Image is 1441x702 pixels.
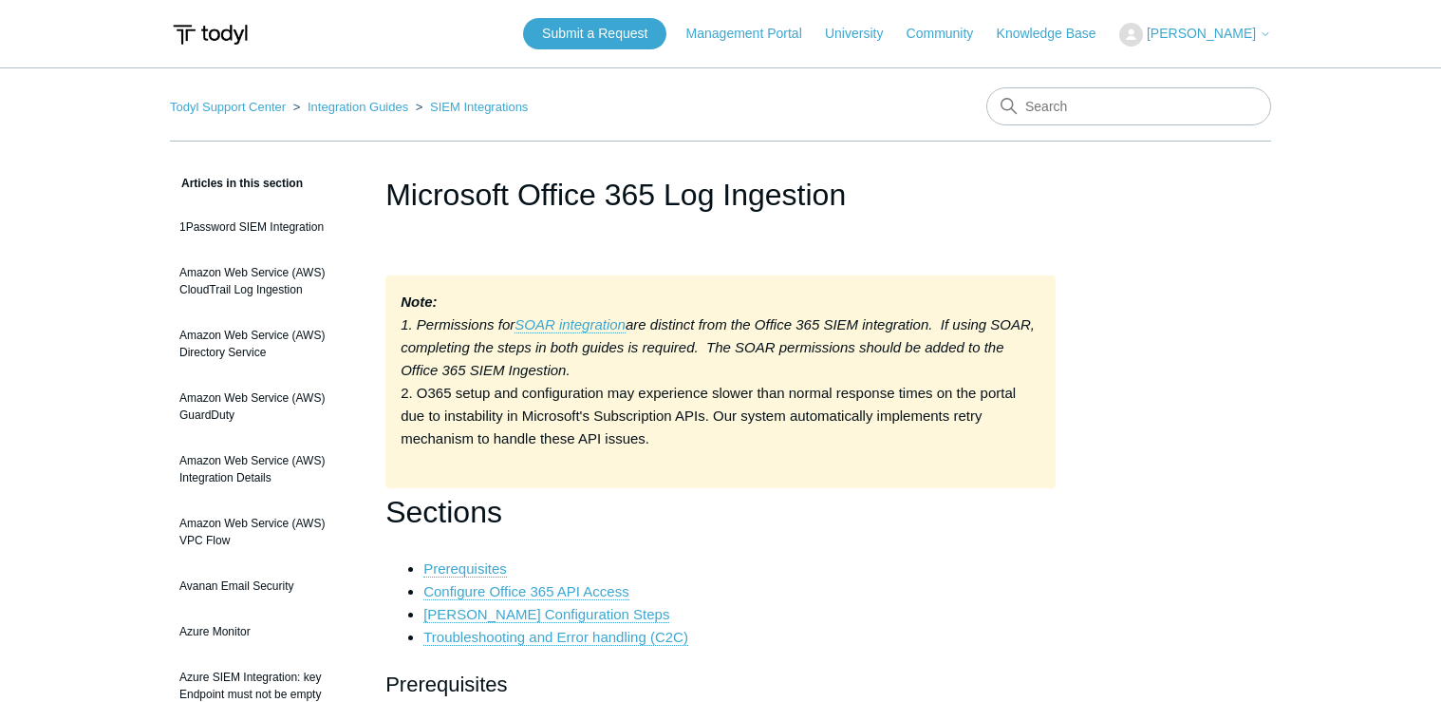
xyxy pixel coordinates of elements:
em: 1. Permissions for [401,316,515,332]
a: Azure Monitor [170,614,357,650]
a: Configure Office 365 API Access [423,583,629,600]
a: Todyl Support Center [170,100,286,114]
a: SOAR integration [515,316,626,333]
em: are distinct from the Office 365 SIEM integration. If using SOAR, completing the steps in both gu... [401,316,1035,378]
a: University [825,24,902,44]
img: Todyl Support Center Help Center home page [170,17,251,52]
em: SOAR integration [515,316,626,332]
li: Todyl Support Center [170,100,290,114]
a: SIEM Integrations [430,100,528,114]
a: Knowledge Base [997,24,1115,44]
a: 1Password SIEM Integration [170,209,357,245]
a: Prerequisites [423,560,507,578]
li: SIEM Integrations [412,100,529,114]
a: Integration Guides [308,100,408,114]
a: Amazon Web Service (AWS) GuardDuty [170,380,357,433]
a: Amazon Web Service (AWS) VPC Flow [170,505,357,559]
a: Amazon Web Service (AWS) CloudTrail Log Ingestion [170,255,357,308]
span: [PERSON_NAME] [1147,26,1256,41]
input: Search [986,87,1271,125]
h1: Microsoft Office 365 Log Ingestion [385,172,1056,218]
span: Articles in this section [170,177,303,190]
strong: Note: [401,294,437,310]
a: Community [907,24,993,44]
div: 2. O365 setup and configuration may experience slower than normal response times on the portal du... [385,275,1056,488]
h1: Sections [385,488,1056,537]
a: Amazon Web Service (AWS) Directory Service [170,317,357,370]
button: [PERSON_NAME] [1119,23,1271,47]
a: Management Portal [686,24,821,44]
a: Submit a Request [523,18,666,49]
a: Avanan Email Security [170,568,357,604]
a: Amazon Web Service (AWS) Integration Details [170,443,357,496]
li: Integration Guides [290,100,412,114]
h2: Prerequisites [385,668,1056,701]
a: Troubleshooting and Error handling (C2C) [423,629,688,646]
a: [PERSON_NAME] Configuration Steps [423,606,669,623]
